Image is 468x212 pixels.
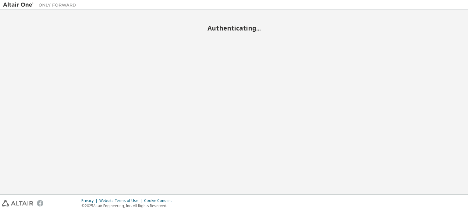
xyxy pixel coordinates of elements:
[81,198,99,203] div: Privacy
[99,198,144,203] div: Website Terms of Use
[37,200,43,207] img: facebook.svg
[144,198,175,203] div: Cookie Consent
[3,2,79,8] img: Altair One
[3,24,465,32] h2: Authenticating...
[2,200,33,207] img: altair_logo.svg
[81,203,175,208] p: © 2025 Altair Engineering, Inc. All Rights Reserved.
